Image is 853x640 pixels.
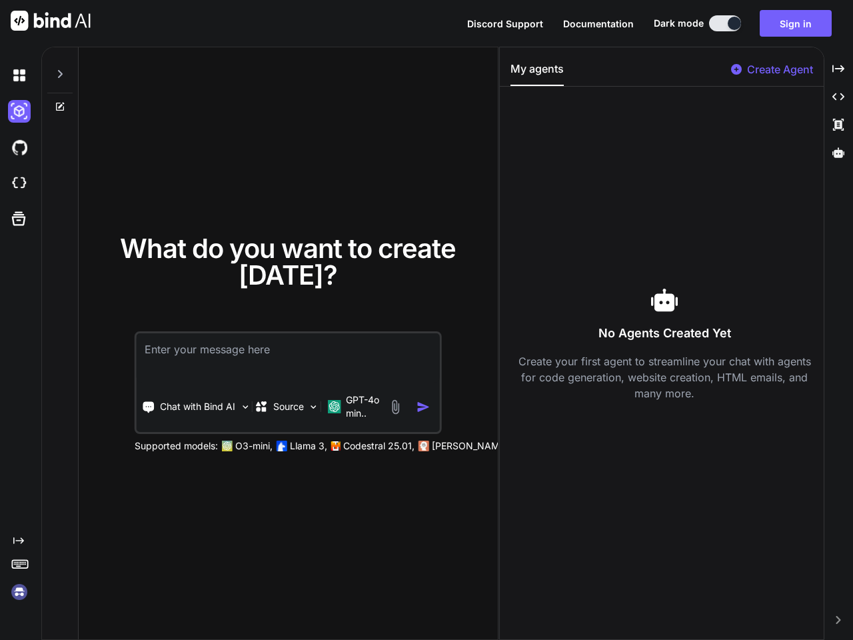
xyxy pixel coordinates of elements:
img: Bind AI [11,11,91,31]
img: Llama2 [277,441,287,451]
span: Dark mode [654,17,704,30]
button: Discord Support [467,17,543,31]
img: claude [419,441,429,451]
p: Codestral 25.01, [343,439,415,453]
button: My agents [510,61,564,86]
p: Supported models: [135,439,218,453]
span: What do you want to create [DATE]? [120,232,456,291]
button: Sign in [760,10,832,37]
img: signin [8,581,31,603]
img: Pick Models [308,401,319,413]
p: [PERSON_NAME] 3.7 Sonnet, [432,439,561,453]
img: darkChat [8,64,31,87]
p: Create Agent [747,61,813,77]
img: icon [417,400,430,414]
img: githubDark [8,136,31,159]
p: Create your first agent to streamline your chat with agents for code generation, website creation... [510,353,818,401]
img: Mistral-AI [331,441,341,451]
span: Discord Support [467,18,543,29]
img: Pick Tools [239,401,251,413]
p: Source [273,400,304,413]
p: GPT-4o min.. [346,393,383,420]
h3: No Agents Created Yet [510,324,818,343]
img: attachment [388,399,403,415]
img: cloudideIcon [8,172,31,195]
img: GPT-4 [222,441,233,451]
p: Llama 3, [290,439,327,453]
img: darkAi-studio [8,100,31,123]
p: Chat with Bind AI [160,400,235,413]
p: O3-mini, [235,439,273,453]
span: Documentation [563,18,634,29]
img: GPT-4o mini [327,400,341,413]
button: Documentation [563,17,634,31]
